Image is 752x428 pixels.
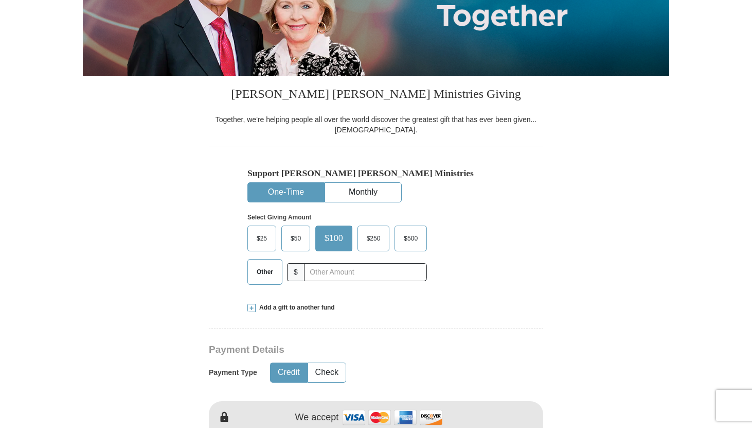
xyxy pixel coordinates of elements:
[319,231,348,246] span: $100
[271,363,307,382] button: Credit
[362,231,386,246] span: $250
[295,412,339,423] h4: We accept
[252,231,272,246] span: $25
[209,368,257,377] h5: Payment Type
[209,114,543,135] div: Together, we're helping people all over the world discover the greatest gift that has ever been g...
[209,344,471,356] h3: Payment Details
[256,303,335,312] span: Add a gift to another fund
[304,263,427,281] input: Other Amount
[209,76,543,114] h3: [PERSON_NAME] [PERSON_NAME] Ministries Giving
[285,231,306,246] span: $50
[308,363,346,382] button: Check
[287,263,305,281] span: $
[252,264,278,280] span: Other
[247,168,505,179] h5: Support [PERSON_NAME] [PERSON_NAME] Ministries
[248,183,324,202] button: One-Time
[247,214,311,221] strong: Select Giving Amount
[325,183,401,202] button: Monthly
[399,231,423,246] span: $500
